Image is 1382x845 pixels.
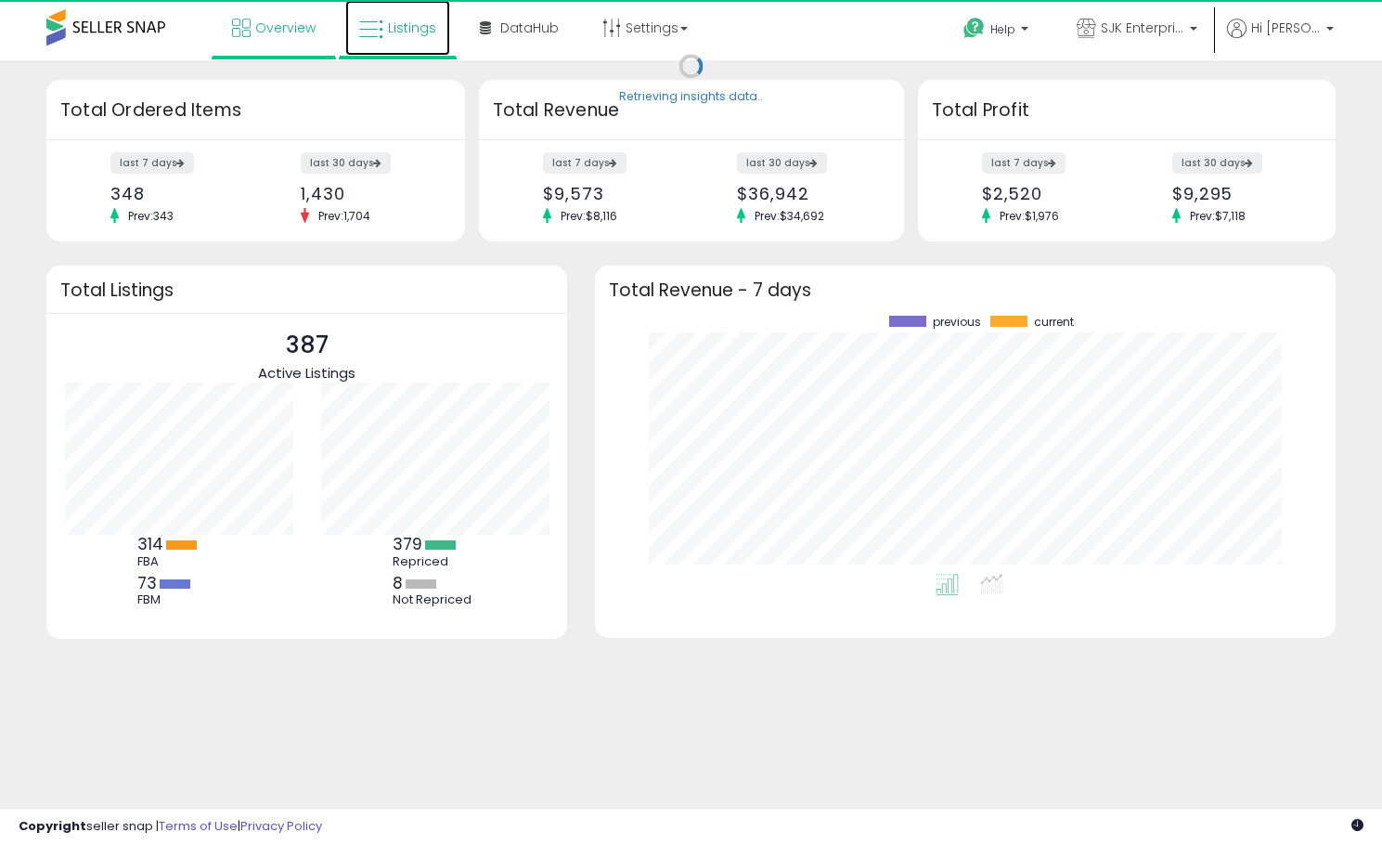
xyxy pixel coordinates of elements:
[619,89,763,106] div: Retrieving insights data..
[60,283,553,297] h3: Total Listings
[393,572,403,594] b: 8
[60,97,451,123] h3: Total Ordered Items
[982,152,1066,174] label: last 7 days
[137,554,221,569] div: FBA
[258,363,355,383] span: Active Listings
[301,152,391,174] label: last 30 days
[609,283,1322,297] h3: Total Revenue - 7 days
[551,208,626,224] span: Prev: $8,116
[962,17,986,40] i: Get Help
[110,152,194,174] label: last 7 days
[1227,19,1334,60] a: Hi [PERSON_NAME]
[258,328,355,363] p: 387
[137,592,221,607] div: FBM
[119,208,183,224] span: Prev: 343
[737,152,827,174] label: last 30 days
[388,19,436,37] span: Listings
[990,208,1068,224] span: Prev: $1,976
[543,184,677,203] div: $9,573
[255,19,316,37] span: Overview
[737,184,871,203] div: $36,942
[543,152,626,174] label: last 7 days
[393,554,476,569] div: Repriced
[1181,208,1255,224] span: Prev: $7,118
[137,533,163,555] b: 314
[393,533,422,555] b: 379
[493,97,890,123] h3: Total Revenue
[932,97,1323,123] h3: Total Profit
[1101,19,1184,37] span: SJK Enterprises LLC
[1034,316,1074,329] span: current
[500,19,559,37] span: DataHub
[110,184,241,203] div: 348
[949,3,1047,60] a: Help
[159,817,238,835] a: Terms of Use
[1251,19,1321,37] span: Hi [PERSON_NAME]
[393,592,476,607] div: Not Repriced
[1172,184,1303,203] div: $9,295
[309,208,380,224] span: Prev: 1,704
[19,818,322,836] div: seller snap | |
[990,21,1015,37] span: Help
[240,817,322,835] a: Privacy Policy
[745,208,833,224] span: Prev: $34,692
[137,572,157,594] b: 73
[19,817,86,835] strong: Copyright
[933,316,981,329] span: previous
[1172,152,1262,174] label: last 30 days
[982,184,1113,203] div: $2,520
[301,184,432,203] div: 1,430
